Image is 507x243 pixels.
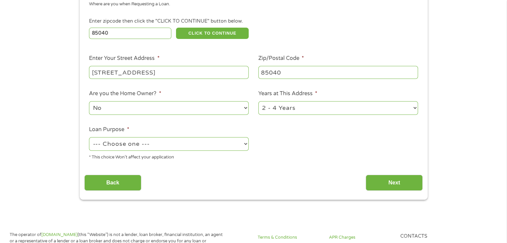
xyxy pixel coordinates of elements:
[89,55,159,62] label: Enter Your Street Address
[41,232,78,237] a: [DOMAIN_NAME]
[366,175,423,191] input: Next
[89,28,171,39] input: Enter Zipcode (e.g 01510)
[89,66,249,79] input: 1 Main Street
[89,1,413,8] div: Where are you when Requesting a Loan.
[89,152,249,161] div: * This choice Won’t affect your application
[329,234,392,241] a: APR Charges
[400,233,463,240] h4: Contacts
[84,175,141,191] input: Back
[258,234,321,241] a: Terms & Conditions
[89,90,161,97] label: Are you the Home Owner?
[258,90,317,97] label: Years at This Address
[89,18,418,25] div: Enter zipcode then click the "CLICK TO CONTINUE" button below.
[258,55,304,62] label: Zip/Postal Code
[89,126,129,133] label: Loan Purpose
[176,28,249,39] button: CLICK TO CONTINUE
